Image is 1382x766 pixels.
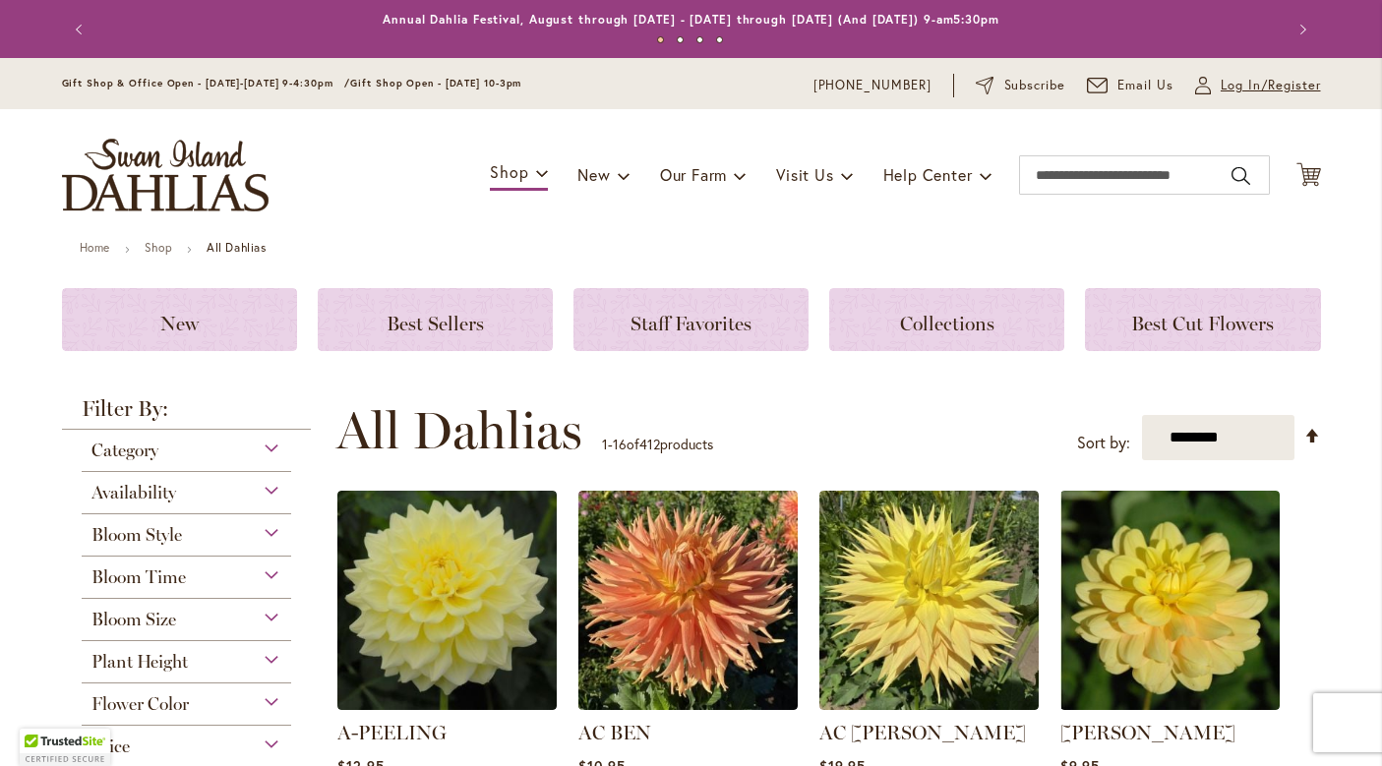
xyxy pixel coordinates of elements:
img: AHOY MATEY [1060,491,1280,710]
a: store logo [62,139,269,211]
img: AC Jeri [819,491,1039,710]
img: AC BEN [578,491,798,710]
span: Availability [91,482,176,503]
span: Log In/Register [1221,76,1321,95]
span: Staff Favorites [631,312,751,335]
iframe: Launch Accessibility Center [15,696,70,751]
span: Plant Height [91,651,188,673]
a: Shop [145,240,172,255]
button: Next [1282,10,1321,49]
span: 1 [602,435,608,453]
p: - of products [602,429,713,460]
a: AC BEN [578,695,798,714]
span: Gift Shop & Office Open - [DATE]-[DATE] 9-4:30pm / [62,77,351,89]
span: Best Sellers [387,312,484,335]
span: Gift Shop Open - [DATE] 10-3pm [350,77,521,89]
button: Previous [62,10,101,49]
button: 1 of 4 [657,36,664,43]
strong: All Dahlias [207,240,267,255]
span: Our Farm [660,164,727,185]
span: New [577,164,610,185]
span: Category [91,440,158,461]
a: Subscribe [976,76,1065,95]
a: [PERSON_NAME] [1060,721,1235,744]
span: Email Us [1117,76,1173,95]
span: Bloom Style [91,524,182,546]
a: Staff Favorites [573,288,809,351]
span: Bloom Time [91,566,186,588]
span: 412 [639,435,660,453]
span: Best Cut Flowers [1131,312,1274,335]
a: A-PEELING [337,721,447,744]
a: Email Us [1087,76,1173,95]
img: A-Peeling [337,491,557,710]
a: AC BEN [578,721,651,744]
button: 4 of 4 [716,36,723,43]
a: Log In/Register [1195,76,1321,95]
a: Annual Dahlia Festival, August through [DATE] - [DATE] through [DATE] (And [DATE]) 9-am5:30pm [383,12,999,27]
span: 16 [613,435,627,453]
span: Subscribe [1004,76,1066,95]
a: AC Jeri [819,695,1039,714]
a: AC [PERSON_NAME] [819,721,1026,744]
span: Collections [900,312,994,335]
a: AHOY MATEY [1060,695,1280,714]
span: Flower Color [91,693,189,715]
a: New [62,288,297,351]
span: Visit Us [776,164,833,185]
strong: Filter By: [62,398,312,430]
a: [PHONE_NUMBER] [813,76,932,95]
a: Best Cut Flowers [1085,288,1320,351]
span: Bloom Size [91,609,176,630]
span: All Dahlias [336,401,582,460]
span: Price [91,736,130,757]
label: Sort by: [1077,425,1130,461]
button: 2 of 4 [677,36,684,43]
span: Help Center [883,164,973,185]
span: New [160,312,199,335]
a: Home [80,240,110,255]
a: A-Peeling [337,695,557,714]
button: 3 of 4 [696,36,703,43]
a: Best Sellers [318,288,553,351]
a: Collections [829,288,1064,351]
span: Shop [490,161,528,182]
